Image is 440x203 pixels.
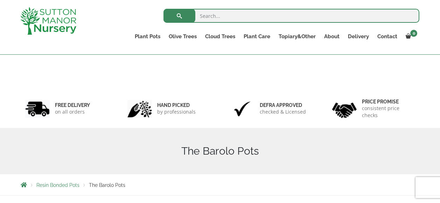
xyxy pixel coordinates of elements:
img: 2.jpg [127,100,152,118]
h6: hand picked [157,102,196,108]
img: 3.jpg [230,100,254,118]
span: 0 [410,30,417,37]
p: on all orders [55,108,90,115]
a: Resin Bonded Pots [36,182,79,188]
h6: FREE DELIVERY [55,102,90,108]
a: About [320,32,344,41]
a: Plant Pots [131,32,165,41]
p: consistent price checks [362,105,415,119]
a: Plant Care [239,32,274,41]
img: logo [20,7,76,35]
a: Delivery [344,32,373,41]
a: Contact [373,32,401,41]
h6: Price promise [362,99,415,105]
input: Search... [163,9,419,23]
span: The Barolo Pots [89,182,125,188]
a: Cloud Trees [201,32,239,41]
a: 0 [401,32,419,41]
h6: Defra approved [260,102,306,108]
a: Olive Trees [165,32,201,41]
h1: The Barolo Pots [21,145,420,157]
img: 4.jpg [332,98,357,120]
nav: Breadcrumbs [21,182,420,188]
img: 1.jpg [25,100,50,118]
p: by professionals [157,108,196,115]
p: checked & Licensed [260,108,306,115]
a: Topiary&Other [274,32,320,41]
